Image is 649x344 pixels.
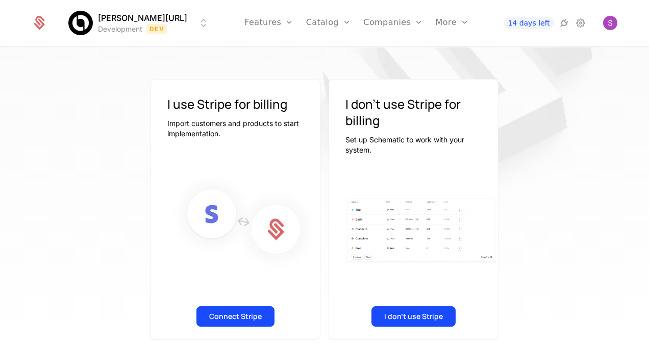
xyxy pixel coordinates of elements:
button: Open user button [603,16,617,30]
span: Dev [146,24,167,34]
p: Import customers and products to start implementation. [167,118,304,139]
a: Settings [575,17,587,29]
img: Connect Stripe to Schematic [167,170,320,274]
button: I don't use Stripe [371,306,456,327]
button: Select environment [71,12,210,34]
h3: I don't use Stripe for billing [345,96,482,129]
a: Integrations [558,17,570,29]
p: Set up Schematic to work with your system. [345,135,482,155]
img: Shriya Chakatu [603,16,617,30]
img: Billy.ai [68,11,93,35]
span: [PERSON_NAME][URL] [98,12,187,24]
div: Development [98,24,142,34]
img: Plan table [345,196,498,264]
h3: I use Stripe for billing [167,96,304,112]
a: 14 days left [504,17,554,29]
button: Connect Stripe [196,306,274,327]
